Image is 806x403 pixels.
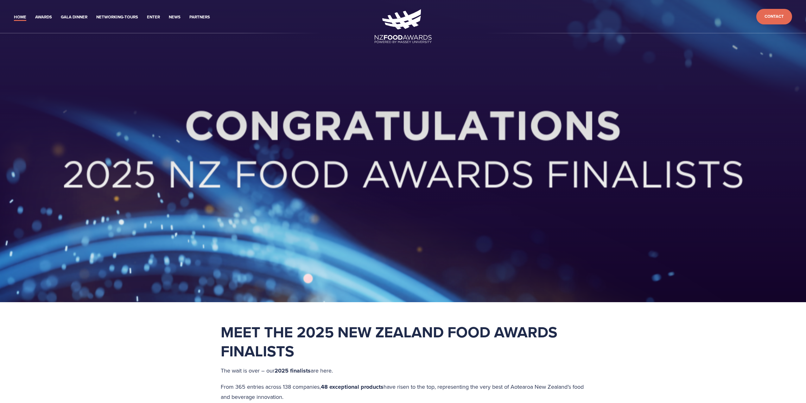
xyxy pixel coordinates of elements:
[96,14,138,21] a: Networking-Tours
[221,366,586,376] p: The wait is over – our are here.
[275,367,311,375] strong: 2025 finalists
[147,14,160,21] a: Enter
[321,383,384,391] strong: 48 exceptional products
[14,14,26,21] a: Home
[169,14,181,21] a: News
[61,14,87,21] a: Gala Dinner
[756,9,792,24] a: Contact
[35,14,52,21] a: Awards
[189,14,210,21] a: Partners
[221,382,586,402] p: From 365 entries across 138 companies, have risen to the top, representing the very best of Aotea...
[221,321,561,362] strong: Meet the 2025 New Zealand Food Awards Finalists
